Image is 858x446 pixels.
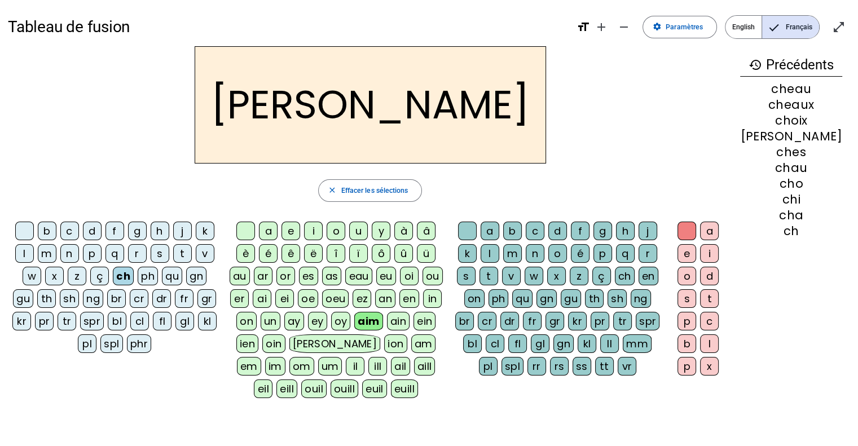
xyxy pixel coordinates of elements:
[652,23,661,32] mat-icon: settings
[463,334,482,353] div: bl
[151,222,169,240] div: h
[545,312,564,330] div: gr
[417,222,435,240] div: â
[616,222,635,240] div: h
[230,289,249,308] div: er
[479,267,498,285] div: t
[276,267,295,285] div: or
[391,357,410,376] div: ail
[153,312,171,330] div: fl
[639,244,657,263] div: r
[411,334,436,353] div: am
[413,312,435,330] div: ein
[345,267,372,285] div: eau
[639,267,658,285] div: en
[666,21,703,33] span: Paramètres
[375,289,395,308] div: an
[643,16,717,38] button: Paramètres
[152,289,171,308] div: dr
[600,334,619,353] div: ll
[105,244,124,263] div: q
[100,334,122,353] div: spl
[576,20,589,34] mat-icon: format_size
[523,312,542,330] div: fr
[832,20,846,34] mat-icon: open_in_full
[38,244,56,263] div: m
[571,222,589,240] div: f
[331,312,351,330] div: oy
[327,222,345,240] div: o
[536,289,557,308] div: gn
[481,222,499,240] div: a
[128,244,147,263] div: r
[548,222,567,240] div: d
[83,289,103,308] div: ng
[384,334,407,353] div: ion
[740,162,842,174] div: chau
[107,289,126,308] div: br
[740,193,842,205] div: chi
[90,267,109,285] div: ç
[45,267,64,285] div: x
[127,334,151,353] div: phr
[740,209,842,221] div: cha
[230,267,250,285] div: au
[740,54,842,77] h3: Précédents
[762,16,819,38] span: Français
[376,267,396,285] div: eu
[35,312,54,330] div: pr
[400,267,419,285] div: oi
[387,312,410,330] div: ain
[346,357,364,376] div: il
[478,312,496,330] div: cr
[623,334,652,353] div: mm
[195,46,546,164] h2: [PERSON_NAME]
[618,357,636,376] div: vr
[8,11,568,43] h1: Tableau de fusion
[175,312,194,330] div: gl
[553,334,574,353] div: gn
[38,222,56,240] div: b
[175,289,193,308] div: fr
[261,312,280,330] div: un
[508,334,527,353] div: fl
[275,289,294,308] div: ei
[289,334,381,353] div: [PERSON_NAME]
[578,334,596,353] div: kl
[568,312,587,330] div: kr
[276,379,297,398] div: eill
[700,312,719,330] div: c
[740,99,842,111] div: cheaux
[571,244,589,263] div: é
[639,222,657,240] div: j
[589,16,612,38] button: Augmenter la taille de la police
[368,357,387,376] div: ill
[501,357,523,376] div: spl
[481,244,499,263] div: l
[196,222,214,240] div: k
[464,289,485,308] div: on
[331,379,358,398] div: ouill
[548,244,567,263] div: o
[108,312,126,330] div: bl
[527,357,546,376] div: rr
[561,289,581,308] div: gu
[417,244,435,263] div: ü
[281,244,300,263] div: ê
[304,222,323,240] div: i
[298,289,318,308] div: oe
[284,312,304,330] div: ay
[299,267,318,285] div: es
[362,379,387,398] div: euil
[173,244,192,263] div: t
[173,222,192,240] div: j
[322,267,342,285] div: as
[526,222,544,240] div: c
[138,267,158,285] div: ph
[289,357,314,376] div: om
[615,267,635,285] div: ch
[700,244,719,263] div: i
[573,357,591,376] div: ss
[677,334,696,353] div: b
[130,312,149,330] div: cl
